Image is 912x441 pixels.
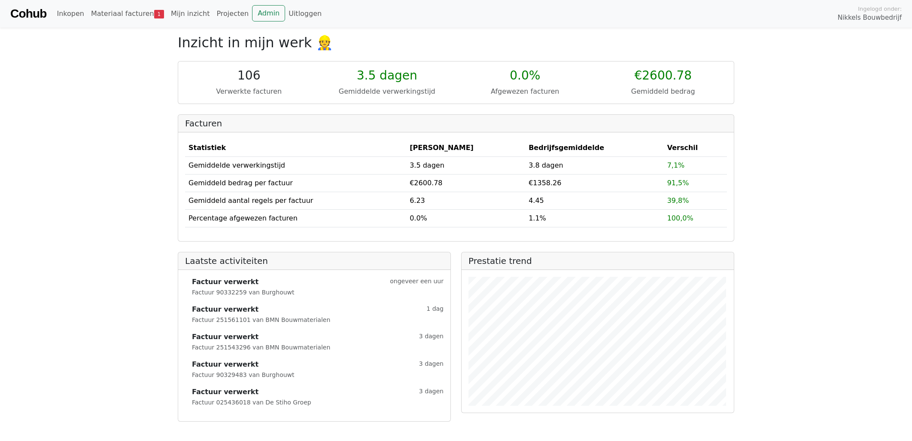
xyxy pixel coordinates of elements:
[406,192,525,209] td: 6.23
[525,156,664,174] td: 3.8 dagen
[213,5,252,22] a: Projecten
[599,86,727,97] div: Gemiddeld bedrag
[192,371,295,378] small: Factuur 90329483 van Burghouwt
[525,174,664,192] td: €1358.26
[390,277,444,287] small: ongeveer een uur
[167,5,213,22] a: Mijn inzicht
[192,387,258,397] strong: Factuur verwerkt
[406,209,525,227] td: 0.0%
[667,214,693,222] span: 100,0%
[667,179,689,187] span: 91,5%
[154,10,164,18] span: 1
[461,68,589,83] div: 0.0%
[185,118,727,129] h2: Facturen
[185,174,406,192] td: Gemiddeld bedrag per factuur
[192,289,295,296] small: Factuur 90332259 van Burghouwt
[192,399,311,406] small: Factuur 025436018 van De Stiho Groep
[185,209,406,227] td: Percentage afgewezen facturen
[426,304,444,315] small: 1 dag
[88,5,167,22] a: Materiaal facturen1
[192,332,258,342] strong: Factuur verwerkt
[838,13,902,23] span: Nikkels Bouwbedrijf
[525,139,664,157] th: Bedrijfsgemiddelde
[525,209,664,227] td: 1.1%
[667,196,689,205] span: 39,8%
[664,139,727,157] th: Verschil
[178,34,734,51] h2: Inzicht in mijn werk 👷
[192,359,258,370] strong: Factuur verwerkt
[468,256,727,266] h2: Prestatie trend
[406,174,525,192] td: €2600.78
[461,86,589,97] div: Afgewezen facturen
[185,139,406,157] th: Statistiek
[285,5,325,22] a: Uitloggen
[419,332,444,342] small: 3 dagen
[192,316,330,323] small: Factuur 251561101 van BMN Bouwmaterialen
[185,192,406,209] td: Gemiddeld aantal regels per factuur
[185,86,313,97] div: Verwerkte facturen
[323,68,451,83] div: 3.5 dagen
[406,139,525,157] th: [PERSON_NAME]
[419,359,444,370] small: 3 dagen
[53,5,87,22] a: Inkopen
[323,86,451,97] div: Gemiddelde verwerkingstijd
[525,192,664,209] td: 4.45
[599,68,727,83] div: €2600.78
[667,161,685,169] span: 7,1%
[406,156,525,174] td: 3.5 dagen
[10,3,46,24] a: Cohub
[192,277,258,287] strong: Factuur verwerkt
[192,304,258,315] strong: Factuur verwerkt
[185,68,313,83] div: 106
[858,5,902,13] span: Ingelogd onder:
[185,156,406,174] td: Gemiddelde verwerkingstijd
[419,387,444,397] small: 3 dagen
[185,256,444,266] h2: Laatste activiteiten
[252,5,285,21] a: Admin
[192,344,330,351] small: Factuur 251543296 van BMN Bouwmaterialen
